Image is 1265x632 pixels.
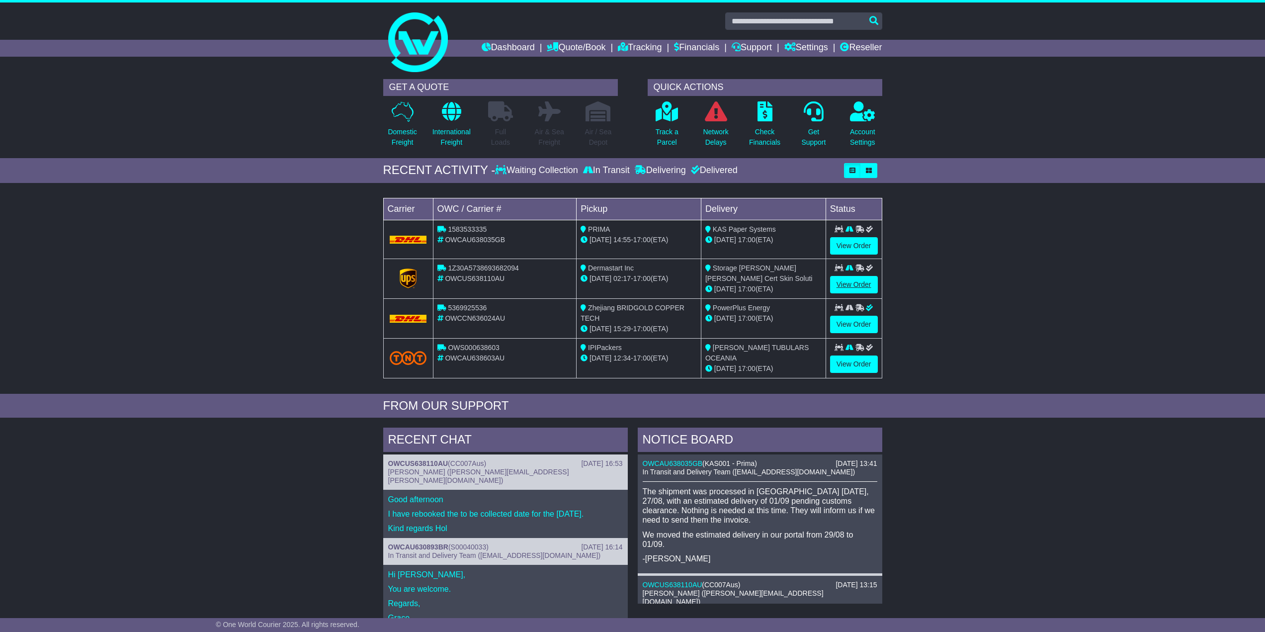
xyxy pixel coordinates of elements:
[714,364,736,372] span: [DATE]
[581,165,632,176] div: In Transit
[643,581,877,589] div: ( )
[705,344,809,362] span: [PERSON_NAME] TUBULARS OCEANIA
[738,364,756,372] span: 17:00
[495,165,580,176] div: Waiting Collection
[383,79,618,96] div: GET A QUOTE
[445,314,505,322] span: OWCCN636024AU
[383,399,882,413] div: FROM OUR SUPPORT
[713,225,776,233] span: KAS Paper Systems
[643,487,877,525] p: The shipment was processed in [GEOGRAPHIC_DATA] [DATE], 27/08, with an estimated delivery of 01/0...
[801,127,826,148] p: Get Support
[388,613,623,623] p: Grace
[674,40,719,57] a: Financials
[581,273,697,284] div: - (ETA)
[830,356,878,373] a: View Order
[701,198,826,220] td: Delivery
[432,101,471,153] a: InternationalFreight
[714,314,736,322] span: [DATE]
[643,554,877,563] p: -[PERSON_NAME]
[632,165,688,176] div: Delivering
[705,459,755,467] span: KAS001 - Prima
[448,264,518,272] span: 1Z30A5738693682094
[830,276,878,293] a: View Order
[704,581,738,589] span: CC007Aus
[836,581,877,589] div: [DATE] 13:15
[705,363,822,374] div: (ETA)
[830,316,878,333] a: View Order
[705,235,822,245] div: (ETA)
[643,530,877,549] p: We moved the estimated delivery in our portal from 29/08 to 01/09.
[577,198,701,220] td: Pickup
[749,101,781,153] a: CheckFinancials
[714,236,736,244] span: [DATE]
[383,198,433,220] td: Carrier
[656,127,678,148] p: Track a Parcel
[826,198,882,220] td: Status
[388,459,448,467] a: OWCUS638110AU
[388,543,623,551] div: ( )
[613,325,631,333] span: 15:29
[388,459,623,468] div: ( )
[581,459,622,468] div: [DATE] 16:53
[216,621,359,629] span: © One World Courier 2025. All rights reserved.
[390,351,427,364] img: TNT_Domestic.png
[643,459,877,468] div: ( )
[581,543,622,551] div: [DATE] 16:14
[488,127,513,148] p: Full Loads
[432,127,471,148] p: International Freight
[450,459,484,467] span: CC007Aus
[585,127,612,148] p: Air / Sea Depot
[738,285,756,293] span: 17:00
[705,284,822,294] div: (ETA)
[445,236,505,244] span: OWCAU638035GB
[547,40,605,57] a: Quote/Book
[849,101,876,153] a: AccountSettings
[633,236,651,244] span: 17:00
[643,581,702,589] a: OWCUS638110AU
[705,264,813,282] span: Storage [PERSON_NAME] [PERSON_NAME] Cert Skin Soluti
[613,236,631,244] span: 14:55
[388,551,601,559] span: In Transit and Delivery Team ([EMAIL_ADDRESS][DOMAIN_NAME])
[400,269,417,288] img: GetCarrierServiceLogo
[433,198,577,220] td: OWC / Carrier #
[643,589,824,606] span: [PERSON_NAME] ([PERSON_NAME][EMAIL_ADDRESS][DOMAIN_NAME])
[383,163,496,178] div: RECENT ACTIVITY -
[618,40,662,57] a: Tracking
[702,101,729,153] a: NetworkDelays
[738,236,756,244] span: 17:00
[388,599,623,608] p: Regards,
[445,274,505,282] span: OWCUS638110AU
[388,468,569,484] span: [PERSON_NAME] ([PERSON_NAME][EMAIL_ADDRESS][PERSON_NAME][DOMAIN_NAME])
[613,274,631,282] span: 02:17
[451,543,487,551] span: S00040033
[703,127,728,148] p: Network Delays
[388,543,448,551] a: OWCAU630893BR
[388,495,623,504] p: Good afternoon
[732,40,772,57] a: Support
[581,304,684,322] span: Zhejiang BRIDGOLD COPPER TECH
[388,509,623,519] p: I have rebooked the to be collected date for the [DATE].
[388,570,623,579] p: Hi [PERSON_NAME],
[588,344,622,352] span: IPIPackers
[590,236,611,244] span: [DATE]
[643,468,855,476] span: In Transit and Delivery Team ([EMAIL_ADDRESS][DOMAIN_NAME])
[388,127,417,148] p: Domestic Freight
[830,237,878,255] a: View Order
[390,236,427,244] img: DHL.png
[638,428,882,454] div: NOTICE BOARD
[705,313,822,324] div: (ETA)
[448,344,500,352] span: OWS000638603
[633,354,651,362] span: 17:00
[590,325,611,333] span: [DATE]
[749,127,780,148] p: Check Financials
[613,354,631,362] span: 12:34
[388,584,623,594] p: You are welcome.
[633,325,651,333] span: 17:00
[535,127,564,148] p: Air & Sea Freight
[648,79,882,96] div: QUICK ACTIONS
[801,101,826,153] a: GetSupport
[714,285,736,293] span: [DATE]
[387,101,417,153] a: DomesticFreight
[445,354,505,362] span: OWCAU638603AU
[655,101,679,153] a: Track aParcel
